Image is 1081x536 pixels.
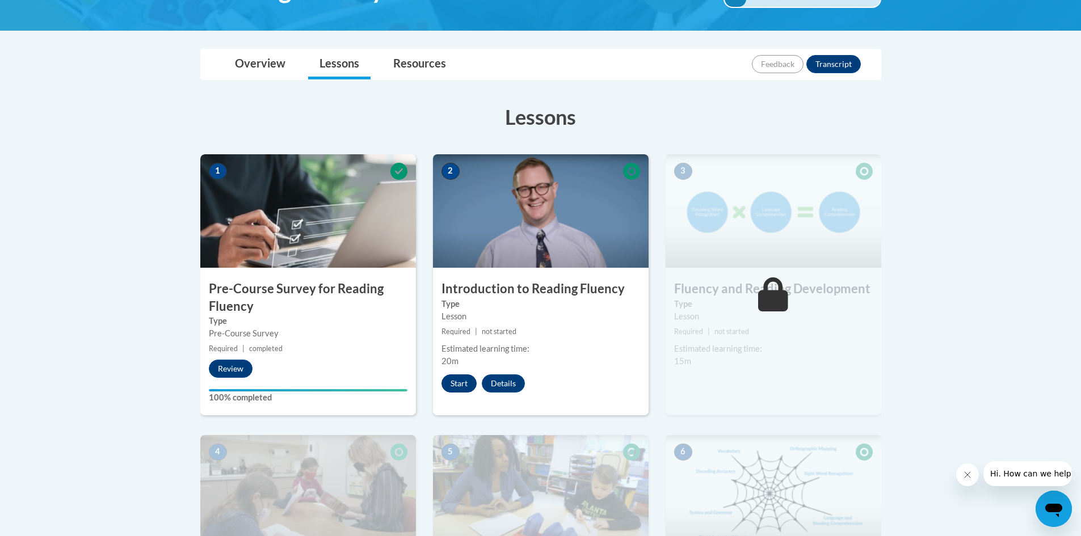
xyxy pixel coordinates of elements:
label: Type [674,298,873,310]
a: Resources [382,49,457,79]
span: Required [674,327,703,336]
h3: Lessons [200,103,881,131]
iframe: Message from company [983,461,1072,486]
span: 15m [674,356,691,366]
span: 1 [209,163,227,180]
span: 5 [441,444,460,461]
span: | [708,327,710,336]
span: Required [441,327,470,336]
button: Transcript [806,55,861,73]
img: Course Image [666,154,881,268]
h3: Introduction to Reading Fluency [433,280,649,298]
span: 4 [209,444,227,461]
span: 2 [441,163,460,180]
h3: Fluency and Reading Development [666,280,881,298]
span: | [242,344,245,353]
span: completed [249,344,283,353]
button: Feedback [752,55,804,73]
button: Review [209,360,253,378]
div: Estimated learning time: [674,343,873,355]
label: Type [209,315,407,327]
iframe: Close message [956,463,979,486]
div: Lesson [441,310,640,323]
label: 100% completed [209,391,407,404]
button: Start [441,374,477,392]
img: Course Image [433,154,649,268]
span: not started [714,327,749,336]
div: Your progress [209,389,407,391]
div: Lesson [674,310,873,323]
div: Estimated learning time: [441,343,640,355]
a: Overview [224,49,297,79]
span: Hi. How can we help? [7,8,92,17]
span: not started [482,327,516,336]
div: Pre-Course Survey [209,327,407,340]
img: Course Image [200,154,416,268]
button: Details [482,374,525,392]
label: Type [441,298,640,310]
span: 6 [674,444,692,461]
span: Required [209,344,238,353]
iframe: Button to launch messaging window [1036,491,1072,527]
a: Lessons [308,49,371,79]
span: 20m [441,356,459,366]
span: 3 [674,163,692,180]
h3: Pre-Course Survey for Reading Fluency [200,280,416,315]
span: | [475,327,477,336]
